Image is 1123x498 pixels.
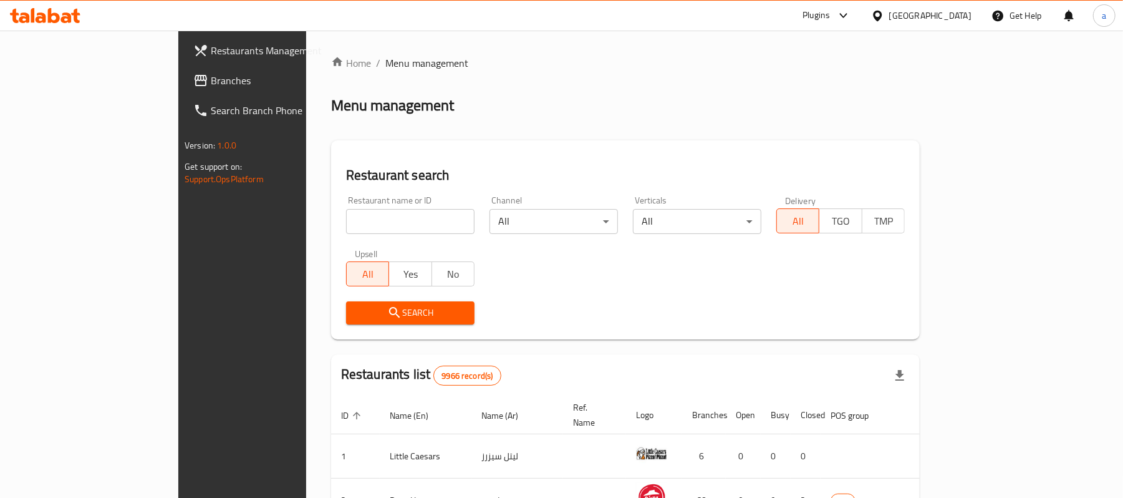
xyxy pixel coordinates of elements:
th: Closed [791,396,821,434]
li: / [376,56,380,71]
span: TGO [824,212,857,230]
span: Search [356,305,465,321]
a: Branches [183,66,366,95]
th: Branches [682,396,726,434]
span: Name (Ar) [481,408,534,423]
div: Export file [885,361,915,391]
span: No [437,265,470,283]
span: ID [341,408,365,423]
label: Delivery [785,196,816,205]
th: Logo [626,396,682,434]
input: Search for restaurant name or ID.. [346,209,475,234]
span: Get support on: [185,159,242,175]
button: TGO [819,208,862,233]
th: Open [726,396,761,434]
button: All [776,208,819,233]
button: All [346,261,389,286]
h2: Restaurant search [346,166,905,185]
span: TMP [867,212,900,230]
img: Little Caesars [636,438,667,469]
div: Plugins [802,8,830,23]
div: [GEOGRAPHIC_DATA] [889,9,971,22]
span: Restaurants Management [211,43,356,58]
span: Ref. Name [573,400,611,430]
button: Yes [388,261,431,286]
div: All [489,209,618,234]
a: Restaurants Management [183,36,366,66]
a: Support.OpsPlatform [185,171,264,187]
div: All [633,209,761,234]
span: All [352,265,384,283]
button: No [431,261,475,286]
td: 0 [761,434,791,479]
a: Search Branch Phone [183,95,366,125]
span: 1.0.0 [217,137,236,154]
span: 9966 record(s) [434,370,500,382]
td: 0 [791,434,821,479]
h2: Restaurants list [341,365,501,386]
th: Busy [761,396,791,434]
span: Menu management [385,56,468,71]
button: Search [346,301,475,325]
td: 6 [682,434,726,479]
h2: Menu management [331,95,454,115]
td: 0 [726,434,761,479]
span: Version: [185,137,215,154]
nav: breadcrumb [331,56,920,71]
td: ليتل سيزرز [471,434,563,479]
label: Upsell [355,249,378,258]
span: POS group [831,408,885,423]
span: All [782,212,814,230]
td: Little Caesars [380,434,471,479]
span: Search Branch Phone [211,103,356,118]
span: Branches [211,73,356,88]
span: a [1102,9,1106,22]
button: TMP [862,208,905,233]
div: Total records count [433,366,501,386]
span: Yes [394,265,427,283]
span: Name (En) [390,408,445,423]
